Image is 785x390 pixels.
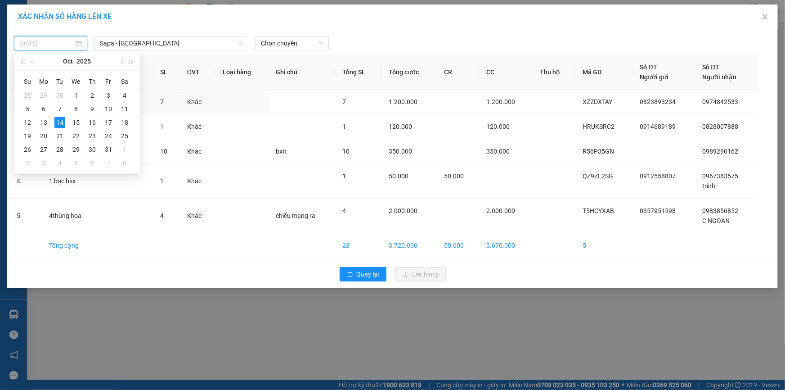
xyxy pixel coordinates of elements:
span: Số ĐT [703,63,720,71]
td: 2025-10-12 [19,116,36,129]
span: 0989290162 [703,148,739,155]
td: 2025-10-26 [19,143,36,156]
span: 1 [343,123,346,130]
span: 120.000 [389,123,412,130]
div: 7 [54,104,65,114]
span: 1 [161,177,164,185]
td: 2025-10-08 [68,102,84,116]
div: 19 [22,131,33,141]
div: 27 [38,144,49,155]
td: 1 bọc bsx [42,164,153,199]
td: 2025-10-02 [84,89,100,102]
span: XZZDXTAY [583,98,612,105]
div: 12 [22,117,33,128]
th: CC [479,55,533,90]
div: 2 [87,90,98,101]
div: 22 [71,131,81,141]
td: 2025-10-09 [84,102,100,116]
span: 0974842533 [703,98,739,105]
input: 14/10/2025 [19,38,74,48]
td: 1 [9,90,42,114]
td: 2025-10-10 [100,102,117,116]
div: 10 [103,104,114,114]
div: 31 [103,144,114,155]
span: 7 [343,98,346,105]
td: 2025-10-24 [100,129,117,143]
div: 20 [38,131,49,141]
div: 4 [119,90,130,101]
td: 5 [575,233,633,258]
span: 0967383575 [703,172,739,180]
th: Tổng cước [381,55,437,90]
th: Th [84,74,100,89]
span: Người gửi [640,73,669,81]
div: 29 [38,90,49,101]
td: 2025-10-11 [117,102,133,116]
span: 0983856852 [703,207,739,214]
span: T5HCYXAB [583,207,614,214]
th: Mo [36,74,52,89]
div: 25 [119,131,130,141]
div: 3 [103,90,114,101]
td: 2025-10-30 [84,143,100,156]
th: Sa [117,74,133,89]
td: Tổng cộng [42,233,153,258]
div: 13 [38,117,49,128]
span: 0828007888 [703,123,739,130]
span: Sapa - Hà Tĩnh [100,36,243,50]
td: 2025-11-08 [117,156,133,170]
div: 17 [103,117,114,128]
div: 28 [54,144,65,155]
button: Close [753,5,778,30]
div: 30 [87,144,98,155]
button: uploadLên hàng [395,267,446,281]
th: ĐVT [180,55,215,90]
button: Oct [63,52,73,70]
span: Quay lại [357,269,379,279]
span: 0912558807 [640,172,676,180]
div: 26 [22,144,33,155]
div: 11 [119,104,130,114]
span: 1 [343,172,346,180]
th: Su [19,74,36,89]
div: 16 [87,117,98,128]
b: [DOMAIN_NAME] [120,7,217,22]
div: 18 [119,117,130,128]
span: 7 [161,98,164,105]
span: 1 [161,123,164,130]
div: 14 [54,117,65,128]
span: close [762,13,769,20]
b: [PERSON_NAME] (Vinh - Sapa) [38,11,135,46]
span: Người nhận [703,73,737,81]
th: Tổng SL [336,55,382,90]
div: 23 [87,131,98,141]
th: Loại hàng [215,55,269,90]
div: 3 [38,158,49,168]
td: 5 [9,199,42,233]
td: 2025-10-25 [117,129,133,143]
th: Mã GD [575,55,633,90]
div: 7 [103,158,114,168]
span: 4 [343,207,346,214]
span: HRUKSRC2 [583,123,615,130]
span: 0357951598 [640,207,676,214]
span: 10 [161,148,168,155]
td: 2025-11-01 [117,143,133,156]
button: 2025 [76,52,91,70]
div: 6 [87,158,98,168]
td: 2025-11-05 [68,156,84,170]
td: Khác [180,114,215,139]
th: STT [9,55,42,90]
div: 1 [119,144,130,155]
div: 5 [71,158,81,168]
span: 1.200.000 [486,98,515,105]
span: 2.000.000 [389,207,417,214]
td: 2025-11-06 [84,156,100,170]
td: Khác [180,199,215,233]
span: down [238,41,243,46]
span: XÁC NHẬN SỐ HÀNG LÊN XE [18,12,112,21]
div: 28 [22,90,33,101]
td: 3.670.000 [479,233,533,258]
td: 2025-10-07 [52,102,68,116]
th: SL [153,55,180,90]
